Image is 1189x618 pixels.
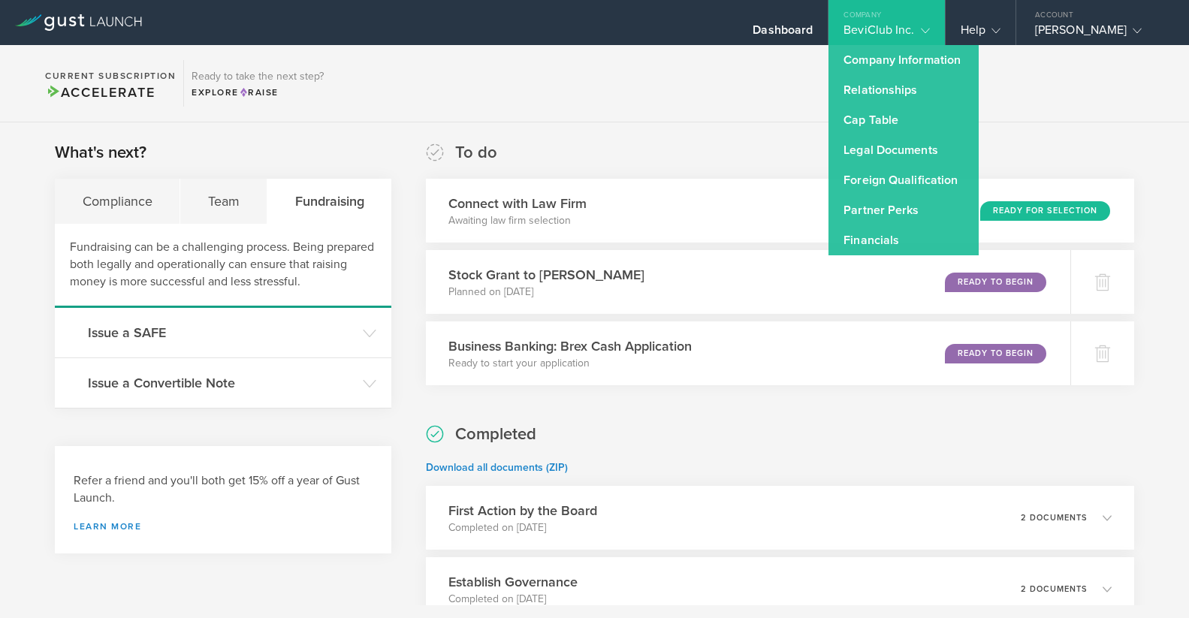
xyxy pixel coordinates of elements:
div: Team [180,179,267,224]
div: Ready for Selection [980,201,1110,221]
div: Ready to take the next step?ExploreRaise [183,60,331,107]
div: Dashboard [753,23,813,45]
div: BeviClub Inc. [843,23,929,45]
h3: Refer a friend and you'll both get 15% off a year of Gust Launch. [74,472,373,507]
p: 2 documents [1021,585,1088,593]
h3: Business Banking: Brex Cash Application [448,336,692,356]
p: Completed on [DATE] [448,520,597,535]
p: 2 documents [1021,514,1088,522]
div: Connect with Law FirmAwaiting law firm selectionReady for Selection [426,179,1134,243]
span: Accelerate [45,84,155,101]
h3: Issue a Convertible Note [88,373,355,393]
span: Raise [239,87,279,98]
a: Learn more [74,522,373,531]
h2: What's next? [55,142,146,164]
div: Fundraising [267,179,391,224]
p: Ready to start your application [448,356,692,371]
div: Ready to Begin [945,273,1046,292]
h2: Current Subscription [45,71,176,80]
h3: First Action by the Board [448,501,597,520]
div: Compliance [55,179,180,224]
h3: Establish Governance [448,572,578,592]
h3: Ready to take the next step? [192,71,324,82]
div: [PERSON_NAME] [1035,23,1163,45]
div: Stock Grant to [PERSON_NAME]Planned on [DATE]Ready to Begin [426,250,1070,314]
p: Completed on [DATE] [448,592,578,607]
h3: Stock Grant to [PERSON_NAME] [448,265,644,285]
h3: Issue a SAFE [88,323,355,342]
div: Help [961,23,1000,45]
p: Awaiting law firm selection [448,213,587,228]
div: Explore [192,86,324,99]
div: Fundraising can be a challenging process. Being prepared both legally and operationally can ensur... [55,224,391,308]
h3: Connect with Law Firm [448,194,587,213]
a: Download all documents (ZIP) [426,461,568,474]
div: Business Banking: Brex Cash ApplicationReady to start your applicationReady to Begin [426,321,1070,385]
h2: To do [455,142,497,164]
h2: Completed [455,424,536,445]
p: Planned on [DATE] [448,285,644,300]
div: Ready to Begin [945,344,1046,363]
